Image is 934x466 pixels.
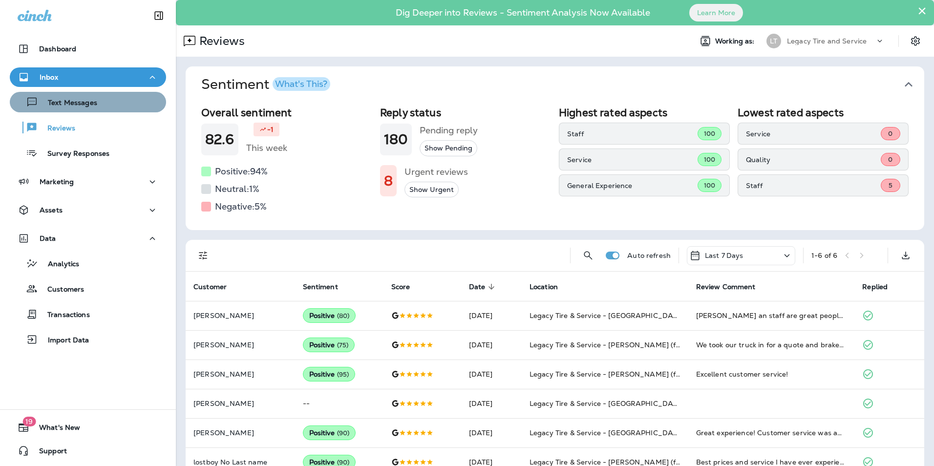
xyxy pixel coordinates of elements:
[215,181,259,197] h5: Neutral: 1 %
[746,156,881,164] p: Quality
[10,92,166,112] button: Text Messages
[10,441,166,461] button: Support
[746,182,881,190] p: Staff
[461,301,522,330] td: [DATE]
[303,338,355,352] div: Positive
[303,367,356,381] div: Positive
[29,424,80,435] span: What's New
[696,283,756,291] span: Review Comment
[193,341,287,349] p: [PERSON_NAME]
[469,282,498,291] span: Date
[888,129,892,138] span: 0
[420,140,477,156] button: Show Pending
[337,370,349,379] span: ( 95 )
[696,369,847,379] div: Excellent customer service!
[704,181,715,190] span: 100
[367,11,679,14] p: Dig Deeper into Reviews - Sentiment Analysis Now Available
[246,140,287,156] h5: This week
[38,149,109,159] p: Survey Responses
[39,45,76,53] p: Dashboard
[295,389,383,418] td: --
[40,234,56,242] p: Data
[530,370,765,379] span: Legacy Tire & Service - [PERSON_NAME] (formerly Chelsea Tire Pros)
[38,99,97,108] p: Text Messages
[896,246,915,265] button: Export as CSV
[404,164,468,180] h5: Urgent reviews
[461,418,522,447] td: [DATE]
[273,77,330,91] button: What's This?
[567,156,698,164] p: Service
[567,182,698,190] p: General Experience
[746,130,881,138] p: Service
[195,34,245,48] p: Reviews
[10,39,166,59] button: Dashboard
[10,253,166,274] button: Analytics
[530,282,571,291] span: Location
[205,131,234,148] h1: 82.6
[689,4,743,21] button: Learn More
[862,282,900,291] span: Replied
[10,200,166,220] button: Assets
[193,370,287,378] p: [PERSON_NAME]
[193,458,287,466] p: lostboy No Last name
[705,252,743,259] p: Last 7 Days
[696,428,847,438] div: Great experience! Customer service was amazing and the entire process was quick! They kept me inf...
[10,172,166,191] button: Marketing
[461,360,522,389] td: [DATE]
[862,283,888,291] span: Replied
[469,283,486,291] span: Date
[380,106,551,119] h2: Reply status
[567,130,698,138] p: Staff
[420,123,478,138] h5: Pending reply
[10,278,166,299] button: Customers
[384,173,393,189] h1: 8
[715,37,757,45] span: Working as:
[193,282,239,291] span: Customer
[38,311,90,320] p: Transactions
[10,304,166,324] button: Transactions
[696,282,768,291] span: Review Comment
[627,252,671,259] p: Auto refresh
[10,329,166,350] button: Import Data
[186,103,924,230] div: SentimentWhat's This?
[907,32,924,50] button: Settings
[391,283,410,291] span: Score
[215,199,267,214] h5: Negative: 5 %
[193,429,287,437] p: [PERSON_NAME]
[337,341,349,349] span: ( 75 )
[787,37,867,45] p: Legacy Tire and Service
[10,418,166,437] button: 19What's New
[384,131,408,148] h1: 180
[404,182,459,198] button: Show Urgent
[10,67,166,87] button: Inbox
[738,106,909,119] h2: Lowest rated aspects
[10,143,166,163] button: Survey Responses
[193,246,213,265] button: Filters
[559,106,730,119] h2: Highest rated aspects
[38,124,75,133] p: Reviews
[337,429,350,437] span: ( 90 )
[267,125,274,134] p: -1
[530,428,805,437] span: Legacy Tire & Service - [GEOGRAPHIC_DATA] (formerly Magic City Tire & Service)
[530,283,558,291] span: Location
[38,285,84,295] p: Customers
[193,400,287,407] p: [PERSON_NAME]
[275,80,327,88] div: What's This?
[578,246,598,265] button: Search Reviews
[917,3,927,19] button: Close
[530,340,765,349] span: Legacy Tire & Service - [PERSON_NAME] (formerly Chelsea Tire Pros)
[40,178,74,186] p: Marketing
[766,34,781,48] div: LT
[704,155,715,164] span: 100
[201,76,330,93] h1: Sentiment
[530,399,821,408] span: Legacy Tire & Service - [GEOGRAPHIC_DATA] (formerly Chalkville Auto & Tire Service)
[704,129,715,138] span: 100
[40,73,58,81] p: Inbox
[303,425,356,440] div: Positive
[201,106,372,119] h2: Overall sentiment
[22,417,36,426] span: 19
[38,336,89,345] p: Import Data
[530,311,821,320] span: Legacy Tire & Service - [GEOGRAPHIC_DATA] (formerly Chalkville Auto & Tire Service)
[888,155,892,164] span: 0
[303,282,351,291] span: Sentiment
